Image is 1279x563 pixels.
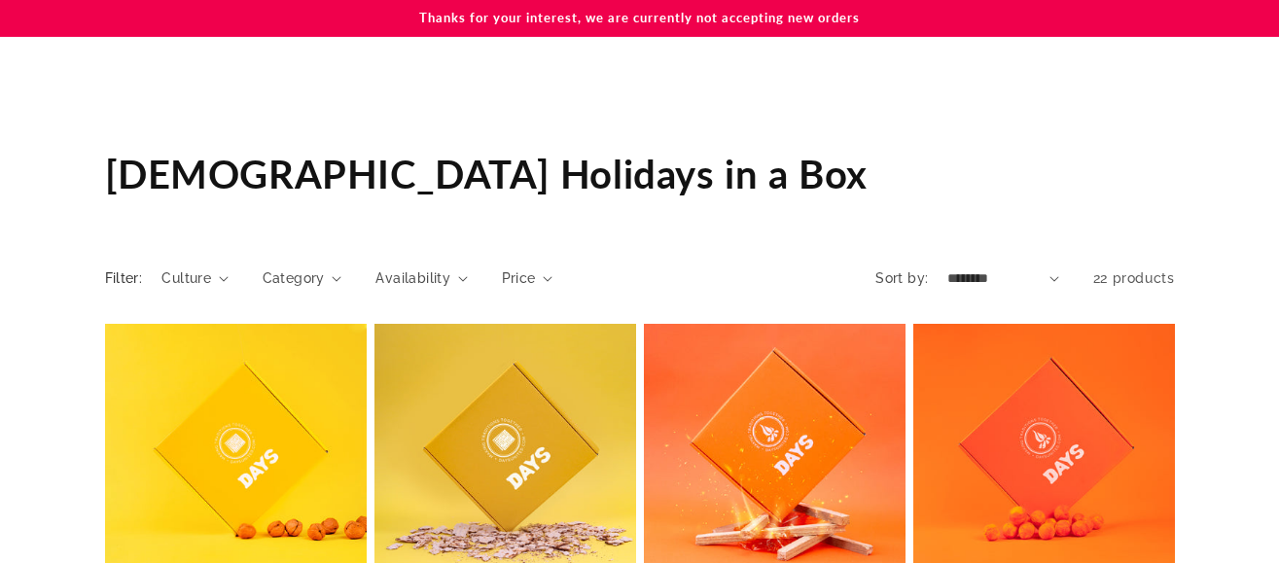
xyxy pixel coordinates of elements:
summary: Price [502,268,553,289]
span: Category [263,268,325,289]
span: 22 products [1093,270,1175,286]
label: Sort by: [875,270,928,286]
span: Availability [375,268,450,289]
summary: Availability (0 selected) [375,268,467,289]
h1: [DEMOGRAPHIC_DATA] Holidays in a Box [105,149,1175,199]
span: Culture [161,268,211,289]
summary: Category (0 selected) [263,268,342,289]
summary: Culture (0 selected) [161,268,228,289]
span: Price [502,268,536,289]
h2: Filter: [105,268,143,289]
